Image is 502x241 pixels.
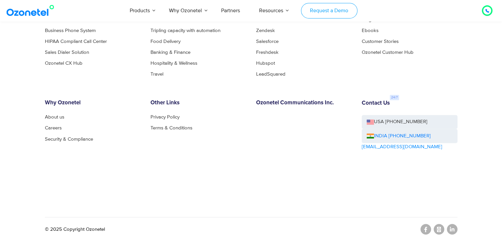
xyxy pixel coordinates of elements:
[45,225,105,233] p: © 2025 Copyright Ozonetel
[367,133,374,138] img: ind-flag.png
[45,61,83,66] a: Ozonetel CX Hub
[362,17,372,22] a: Blog
[151,39,181,44] a: Food Delivery
[151,50,190,55] a: Banking & Finance
[151,61,197,66] a: Hospitality & Wellness
[151,125,192,130] a: Terms & Conditions
[362,50,414,55] a: Ozonetel Customer Hub
[362,39,399,44] a: Customer Stories
[45,115,64,120] a: About us
[362,28,379,33] a: Ebooks
[45,39,107,44] a: HIPAA Compliant Call Center
[256,72,285,77] a: LeadSquared
[367,132,431,140] a: INDIA [PHONE_NUMBER]
[151,72,163,77] a: Travel
[362,115,457,129] a: USA [PHONE_NUMBER]
[256,39,279,44] a: Salesforce
[256,100,352,106] h6: Ozonetel Communications Inc.
[367,120,374,124] img: us-flag.png
[45,17,87,22] a: Call Center Solution
[362,100,390,107] h6: Contact Us
[256,50,279,55] a: Freshdesk
[45,136,93,141] a: Security & Compliance
[45,100,141,106] h6: Why Ozonetel
[301,3,357,18] a: Request a Demo
[362,143,442,151] a: [EMAIL_ADDRESS][DOMAIN_NAME]
[256,28,275,33] a: Zendesk
[256,61,275,66] a: Hubspot
[45,28,96,33] a: Business Phone System
[45,125,62,130] a: Careers
[151,28,220,33] a: Tripling capacity with automation
[151,115,180,120] a: Privacy Policy
[45,50,89,55] a: Sales Dialer Solution
[151,100,246,106] h6: Other Links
